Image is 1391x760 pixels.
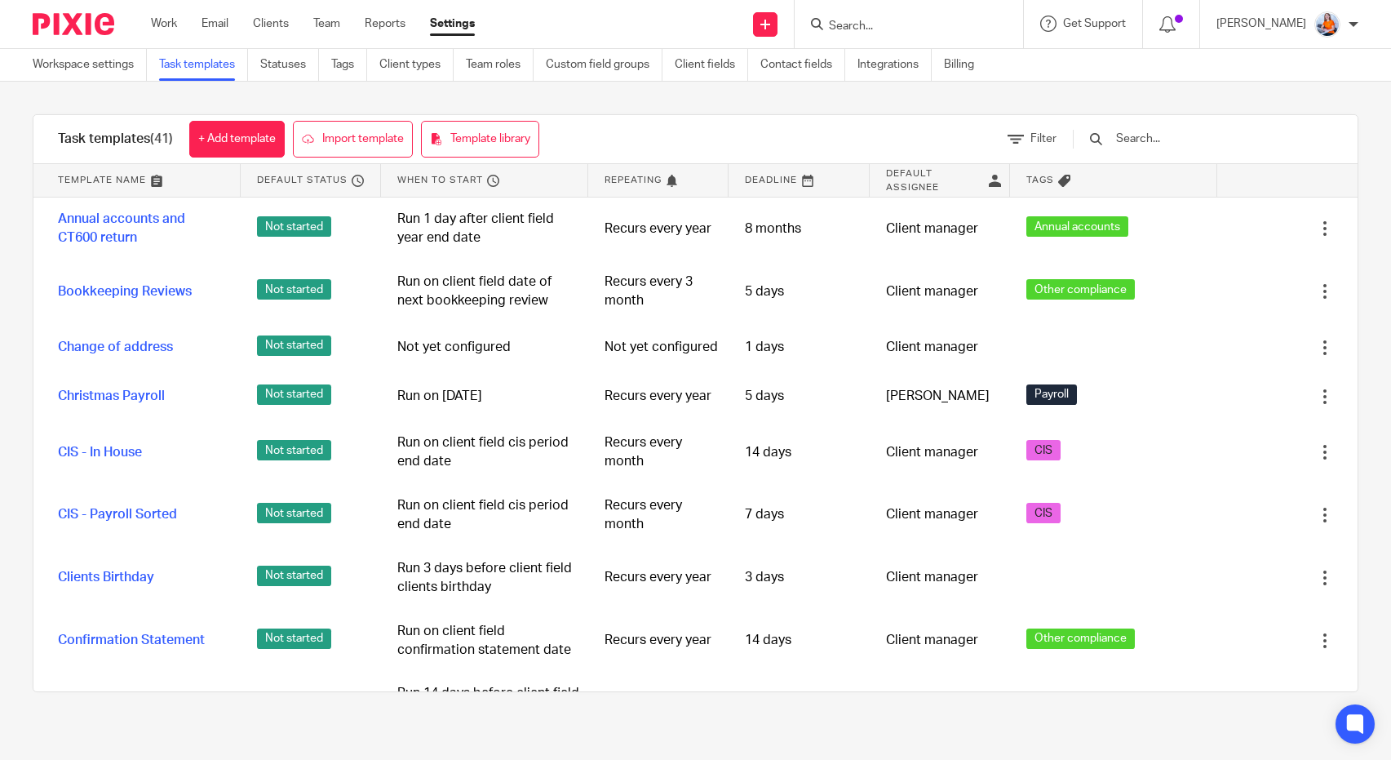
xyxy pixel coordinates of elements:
a: + Add template [189,121,285,158]
a: Custom field groups [546,49,662,81]
span: Payroll [1034,379,1069,395]
a: Annual accounts and CT600 return [58,210,224,243]
a: Reports [365,16,405,32]
span: Not started [257,214,331,234]
div: Client manager [870,598,1010,638]
div: [PERSON_NAME] [870,664,1010,705]
a: Team roles [466,49,534,81]
a: Import template [293,121,413,158]
div: Run 1 day after client field year end date [381,198,588,256]
span: Default status [257,173,348,187]
span: CIS [1034,491,1052,508]
img: DSC08036.jpg [1314,11,1340,38]
p: [PERSON_NAME] [1216,16,1306,32]
a: Christmas Payroll [58,380,149,397]
div: Recurs every year [588,368,729,409]
div: 14 days [729,422,869,463]
div: Recurs every month [588,481,729,522]
div: 7 days [729,481,869,522]
div: Client manager [870,540,1010,580]
div: Recurs every year [588,664,729,705]
span: Not started [257,673,331,693]
div: 3 days [729,540,869,580]
span: Not started [257,548,331,568]
a: Client fields [675,49,748,81]
span: Not started [257,376,331,397]
a: CIS - In House [58,434,131,451]
div: Recurs every year [588,206,729,247]
div: Run on client field cis period end date [381,473,588,531]
div: 2 days [729,664,869,705]
div: Client manager [870,206,1010,247]
h1: Task templates [58,131,173,148]
a: Email [202,16,228,32]
span: Not started [257,431,331,451]
div: Run on client field cis period end date [381,414,588,472]
a: Billing [944,49,986,81]
div: Recurs every month [588,422,729,463]
a: Corporation Tax Payment Reminder [58,669,224,702]
div: Recurs every year [588,540,729,580]
span: CIS [1034,433,1052,449]
div: Client manager [870,318,1010,359]
div: Run on client field date of next bookkeeping review [381,256,588,314]
a: Task templates [159,49,248,81]
div: Recurs every year [588,598,729,638]
span: Other compliance [1034,274,1127,291]
a: Template library [421,121,539,158]
a: Contact fields [760,49,845,81]
div: Run 3 days before client field clients birthday [381,531,588,589]
a: Change of address [58,331,156,347]
div: Run on [DATE] [381,368,588,409]
span: When to start [397,173,483,187]
span: Tags [1026,173,1054,187]
a: Workspace settings [33,49,147,81]
a: Clients Birthday [58,552,140,568]
span: Repeating [605,173,662,187]
div: 5 days [729,264,869,305]
span: Other compliance [1034,608,1127,624]
div: 5 days [729,368,869,409]
img: Pixie [33,13,114,35]
span: Not started [257,606,331,626]
span: Deadline [745,173,797,187]
a: Client types [379,49,454,81]
div: Run on client field confirmation statement date [381,589,588,647]
a: Integrations [857,49,932,81]
div: Run 14 days before client field corporation tax payment reminder date [381,648,588,722]
span: Other compliance [1034,675,1127,691]
span: (41) [150,132,173,145]
a: CIS - Payroll Sorted [58,493,159,509]
span: Not started [257,327,331,347]
div: Client manager [870,264,1010,305]
span: Template name [58,173,146,187]
a: Confirmation Statement [58,610,184,626]
span: Not started [257,273,331,293]
span: Annual accounts [1034,216,1120,233]
a: Tags [331,49,367,81]
a: Settings [430,16,475,32]
input: Search [827,20,974,34]
a: Bookkeeping Reviews [58,277,172,293]
a: Work [151,16,177,32]
a: Team [313,16,340,32]
span: Not started [257,489,331,509]
span: Default assignee [886,167,985,194]
div: Recurs every 3 month [588,264,729,305]
span: Filter [1030,133,1057,144]
div: Client manager [870,422,1010,463]
div: 8 months [729,206,869,247]
div: Not yet configured [381,318,588,359]
div: Client manager [870,481,1010,522]
a: Statuses [260,49,319,81]
div: 1 days [729,318,869,359]
div: Not yet configured [588,318,729,359]
a: Clients [253,16,289,32]
span: Get Support [1063,18,1126,29]
div: 14 days [729,598,869,638]
div: [PERSON_NAME] [870,368,1010,409]
input: Search... [1114,130,1305,148]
